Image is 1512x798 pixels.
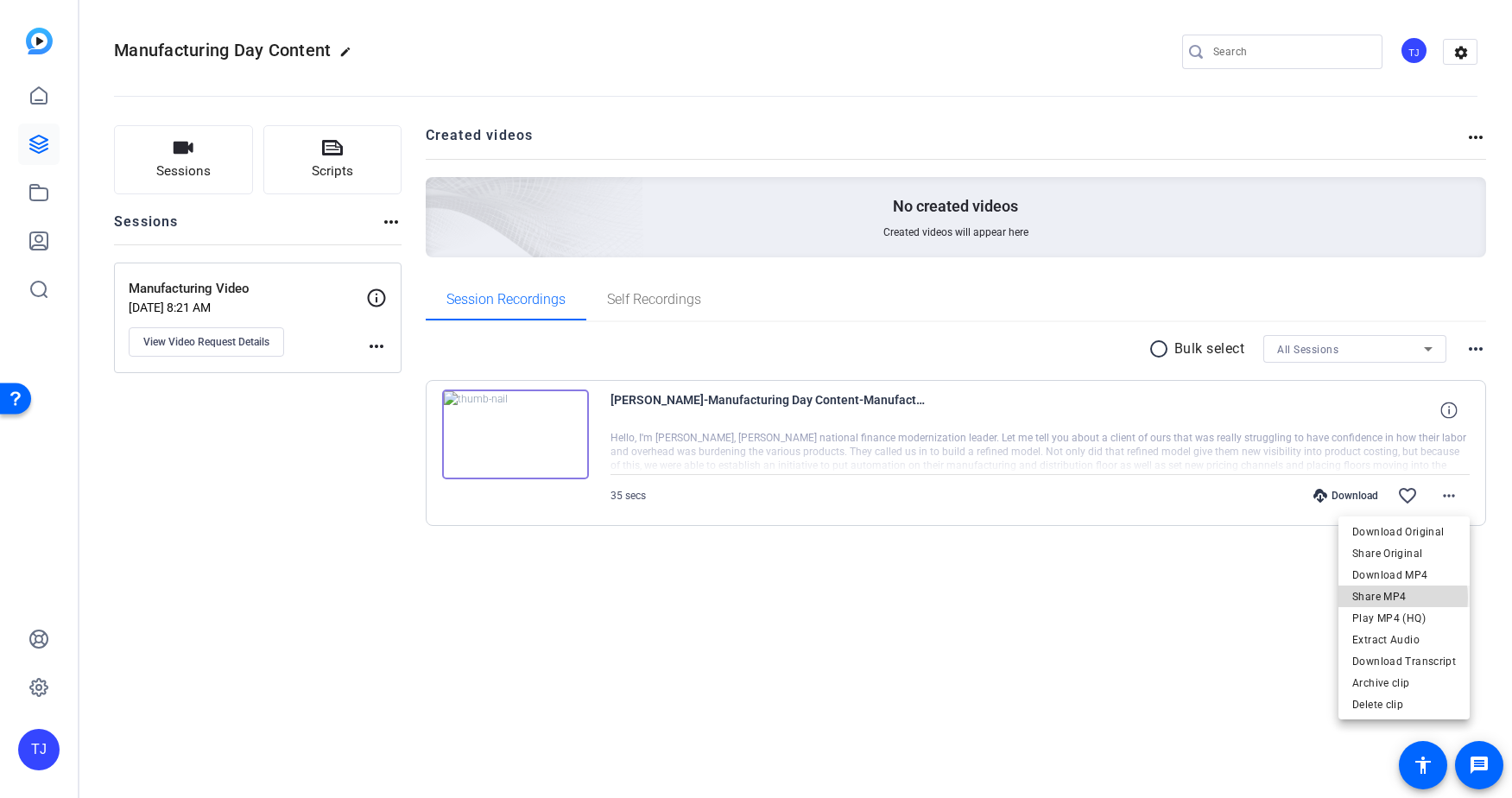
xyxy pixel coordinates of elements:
[1352,694,1456,715] span: Delete clip
[1352,565,1456,586] span: Download MP4
[1352,673,1456,693] span: Archive clip
[1352,651,1456,672] span: Download Transcript
[1352,586,1456,607] span: Share MP4
[1352,522,1456,542] span: Download Original
[1352,543,1456,564] span: Share Original
[1352,630,1456,650] span: Extract Audio
[1352,608,1456,629] span: Play MP4 (HQ)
